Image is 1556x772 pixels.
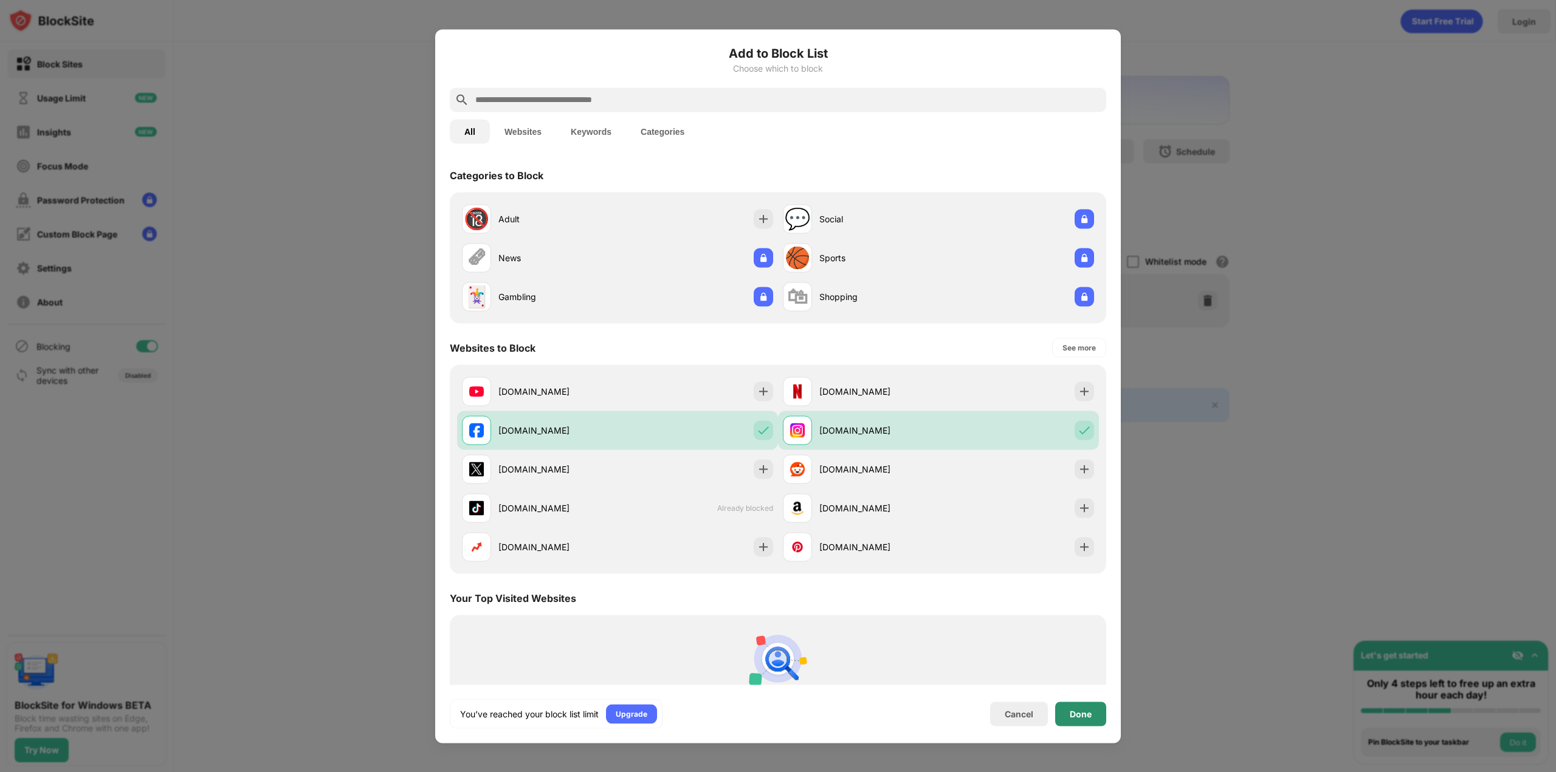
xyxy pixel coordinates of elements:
[498,502,618,514] div: [DOMAIN_NAME]
[790,384,805,398] img: favicons
[819,541,938,553] div: [DOMAIN_NAME]
[464,284,489,309] div: 🃏
[466,245,487,270] div: 🗞
[498,251,618,264] div: News
[450,341,535,354] div: Websites to Block
[790,462,805,476] img: favicons
[450,169,543,181] div: Categories to Block
[450,63,1106,73] div: Choose which to block
[785,207,810,231] div: 💬
[498,385,618,398] div: [DOMAIN_NAME]
[469,423,484,437] img: favicons
[819,251,938,264] div: Sports
[455,92,469,107] img: search.svg
[469,384,484,398] img: favicons
[819,290,938,303] div: Shopping
[785,245,810,270] div: 🏀
[460,708,599,720] div: You’ve reached your block list limit
[819,385,938,398] div: [DOMAIN_NAME]
[469,462,484,476] img: favicons
[464,207,489,231] div: 🔞
[469,539,484,554] img: favicons
[616,708,647,720] div: Upgrade
[819,463,938,476] div: [DOMAIN_NAME]
[819,213,938,225] div: Social
[787,284,808,309] div: 🛍
[450,119,490,143] button: All
[498,424,618,437] div: [DOMAIN_NAME]
[819,424,938,437] div: [DOMAIN_NAME]
[450,44,1106,62] h6: Add to Block List
[498,213,618,225] div: Adult
[790,423,805,437] img: favicons
[749,629,807,688] img: personal-suggestions.svg
[498,463,618,476] div: [DOMAIN_NAME]
[790,539,805,554] img: favicons
[819,502,938,514] div: [DOMAIN_NAME]
[556,119,626,143] button: Keywords
[1070,709,1092,719] div: Done
[469,500,484,515] img: favicons
[498,290,618,303] div: Gambling
[490,119,556,143] button: Websites
[717,504,773,513] span: Already blocked
[626,119,699,143] button: Categories
[1062,341,1096,354] div: See more
[1005,709,1033,719] div: Cancel
[450,592,576,604] div: Your Top Visited Websites
[498,541,618,553] div: [DOMAIN_NAME]
[790,500,805,515] img: favicons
